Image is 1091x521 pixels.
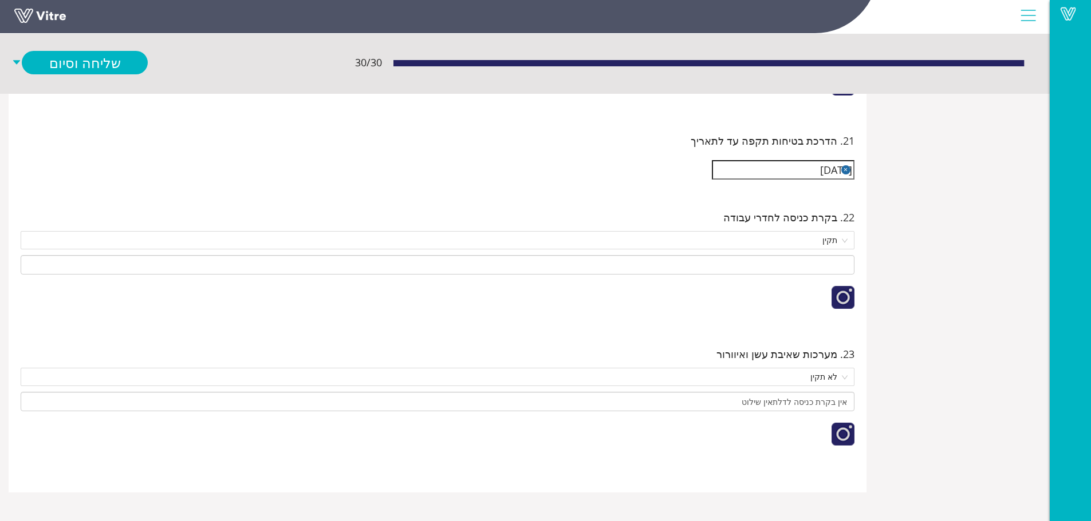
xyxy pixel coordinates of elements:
span: 23. מערכות שאיבת עשן ואיוורור [716,346,854,362]
span: 22. בקרת כניסה לחדרי עבודה [723,209,854,225]
span: תקין [27,232,848,249]
span: caret-down [11,51,22,74]
a: שליחה וסיום [22,51,148,74]
span: 21. הדרכת בטיחות תקפה עד לתאריך [691,133,854,149]
span: 30 / 30 [355,54,382,70]
span: לא תקין [27,368,848,385]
